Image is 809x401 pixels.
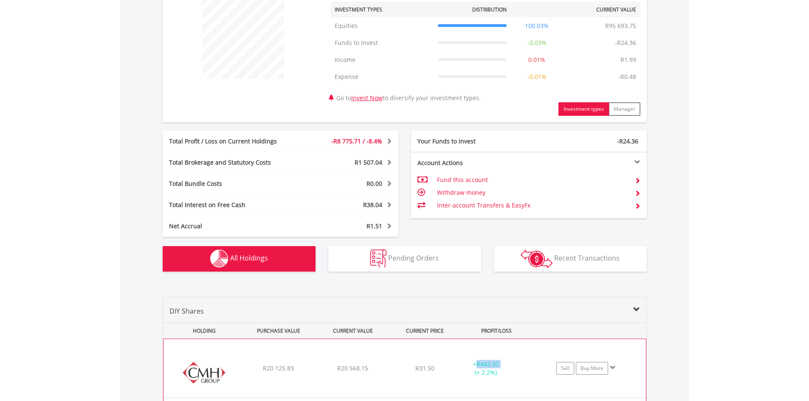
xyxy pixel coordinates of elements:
[366,179,382,188] span: R0.00
[169,306,204,316] span: DIY Shares
[163,137,300,146] div: Total Profit / Loss on Current Holdings
[263,364,294,372] span: R20 125.83
[617,137,638,145] span: -R24.36
[242,323,315,339] div: PURCHASE VALUE
[388,253,439,263] span: Pending Orders
[437,199,628,212] td: Inter-account Transfers & EasyFx
[391,323,458,339] div: CURRENT PRICE
[494,246,647,272] button: Recent Transactions
[355,158,382,166] span: R1 507.04
[328,246,481,272] button: Pending Orders
[601,17,640,34] td: R95 693.75
[363,201,382,209] span: R38.04
[563,2,640,17] th: Current Value
[437,174,628,186] td: Fund this account
[511,17,563,34] td: 100.03%
[511,51,563,68] td: 0.01%
[330,51,434,68] td: Income
[163,158,300,167] div: Total Brokerage and Statutory Costs
[454,360,518,377] div: + (+ 2.2%)
[556,362,574,375] a: Sell
[411,137,529,146] div: Your Funds to Invest
[614,68,640,85] td: -R0.48
[558,102,609,116] button: Investment types
[611,34,640,51] td: -R24.36
[616,51,640,68] td: R1.99
[317,323,389,339] div: CURRENT VALUE
[460,323,533,339] div: PROFIT/LOSS
[576,362,608,375] a: Buy More
[163,179,300,188] div: Total Bundle Costs
[168,350,241,395] img: EQU.ZA.CMH.png
[521,250,552,268] img: transactions-zar-wht.png
[163,246,316,272] button: All Holdings
[163,201,300,209] div: Total Interest on Free Cash
[210,250,228,268] img: holdings-wht.png
[331,137,382,145] span: -R8 775.71 / -8.4%
[230,253,268,263] span: All Holdings
[476,360,499,368] span: R442.32
[411,159,529,167] div: Account Actions
[337,364,368,372] span: R20 568.15
[330,17,434,34] td: Equities
[330,2,434,17] th: Investment Types
[609,102,640,116] button: Manager
[330,68,434,85] td: Expense
[370,250,386,268] img: pending_instructions-wht.png
[415,364,434,372] span: R31.50
[511,34,563,51] td: -0.03%
[163,222,300,230] div: Net Accrual
[511,68,563,85] td: -0.01%
[472,6,507,13] div: Distribution
[366,222,382,230] span: R1.51
[437,186,628,199] td: Withdraw money
[330,34,434,51] td: Funds to Invest
[351,94,383,102] a: Invest Now
[554,253,620,263] span: Recent Transactions
[163,323,241,339] div: HOLDING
